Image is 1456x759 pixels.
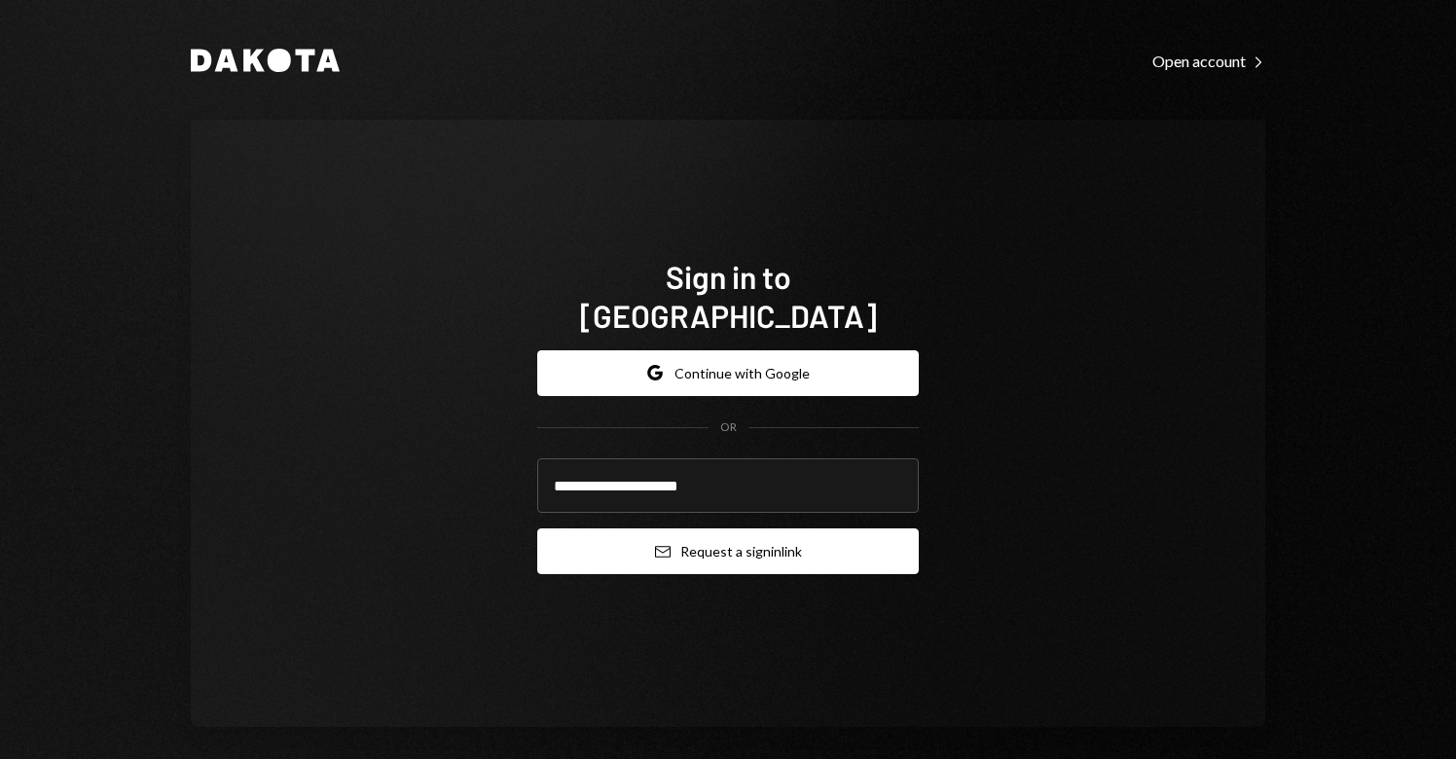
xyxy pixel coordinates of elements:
[537,350,919,396] button: Continue with Google
[537,528,919,574] button: Request a signinlink
[1152,50,1265,71] a: Open account
[1152,52,1265,71] div: Open account
[537,257,919,335] h1: Sign in to [GEOGRAPHIC_DATA]
[720,419,737,436] div: OR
